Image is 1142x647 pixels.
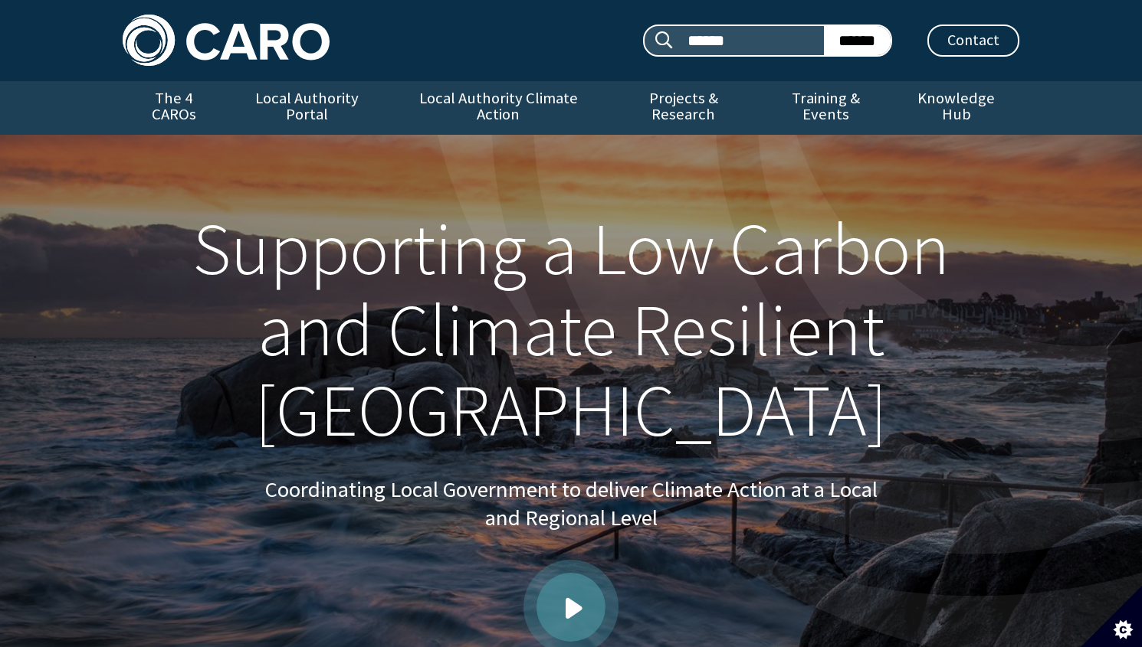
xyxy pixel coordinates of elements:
[123,81,225,135] a: The 4 CAROs
[123,15,330,66] img: Caro logo
[608,81,760,135] a: Projects & Research
[264,475,878,533] p: Coordinating Local Government to deliver Climate Action at a Local and Regional Level
[225,81,389,135] a: Local Authority Portal
[927,25,1019,57] a: Contact
[389,81,607,135] a: Local Authority Climate Action
[759,81,893,135] a: Training & Events
[537,573,605,642] a: Play video
[1081,586,1142,647] button: Set cookie preferences
[141,208,1001,451] h1: Supporting a Low Carbon and Climate Resilient [GEOGRAPHIC_DATA]
[894,81,1019,135] a: Knowledge Hub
